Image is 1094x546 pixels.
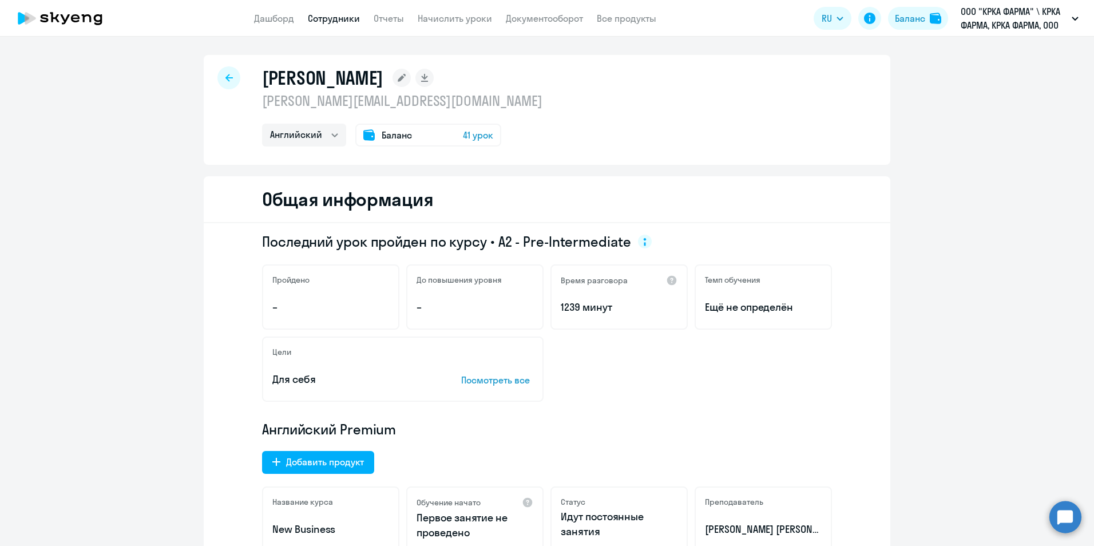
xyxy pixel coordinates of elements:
a: Начислить уроки [418,13,492,24]
h5: Обучение начато [417,497,481,508]
div: Баланс [895,11,925,25]
span: Английский Premium [262,420,396,438]
h5: Пройдено [272,275,310,285]
p: [PERSON_NAME][EMAIL_ADDRESS][DOMAIN_NAME] [262,92,542,110]
a: Дашборд [254,13,294,24]
h5: Название курса [272,497,333,507]
p: 1239 минут [561,300,677,315]
h5: До повышения уровня [417,275,502,285]
p: [PERSON_NAME] [PERSON_NAME] [705,522,822,537]
span: Ещё не определён [705,300,822,315]
span: Последний урок пройден по курсу • A2 - Pre-Intermediate [262,232,631,251]
button: ООО "КРКА ФАРМА" \ КРКА ФАРМА, КРКА ФАРМА, ООО [955,5,1084,32]
img: balance [930,13,941,24]
a: Отчеты [374,13,404,24]
button: Добавить продукт [262,451,374,474]
a: Все продукты [597,13,656,24]
button: Балансbalance [888,7,948,30]
span: RU [822,11,832,25]
p: Первое занятие не проведено [417,511,533,540]
p: Для себя [272,372,426,387]
div: Добавить продукт [286,455,364,469]
p: – [417,300,533,315]
h5: Цели [272,347,291,357]
p: Идут постоянные занятия [561,509,677,539]
h5: Темп обучения [705,275,760,285]
p: ООО "КРКА ФАРМА" \ КРКА ФАРМА, КРКА ФАРМА, ООО [961,5,1067,32]
h1: [PERSON_NAME] [262,66,383,89]
p: New Business [272,522,389,537]
h5: Преподаватель [705,497,763,507]
h5: Время разговора [561,275,628,286]
a: Документооборот [506,13,583,24]
button: RU [814,7,851,30]
span: 41 урок [463,128,493,142]
h5: Статус [561,497,585,507]
span: Баланс [382,128,412,142]
p: – [272,300,389,315]
h2: Общая информация [262,188,433,211]
p: Посмотреть все [461,373,533,387]
a: Сотрудники [308,13,360,24]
